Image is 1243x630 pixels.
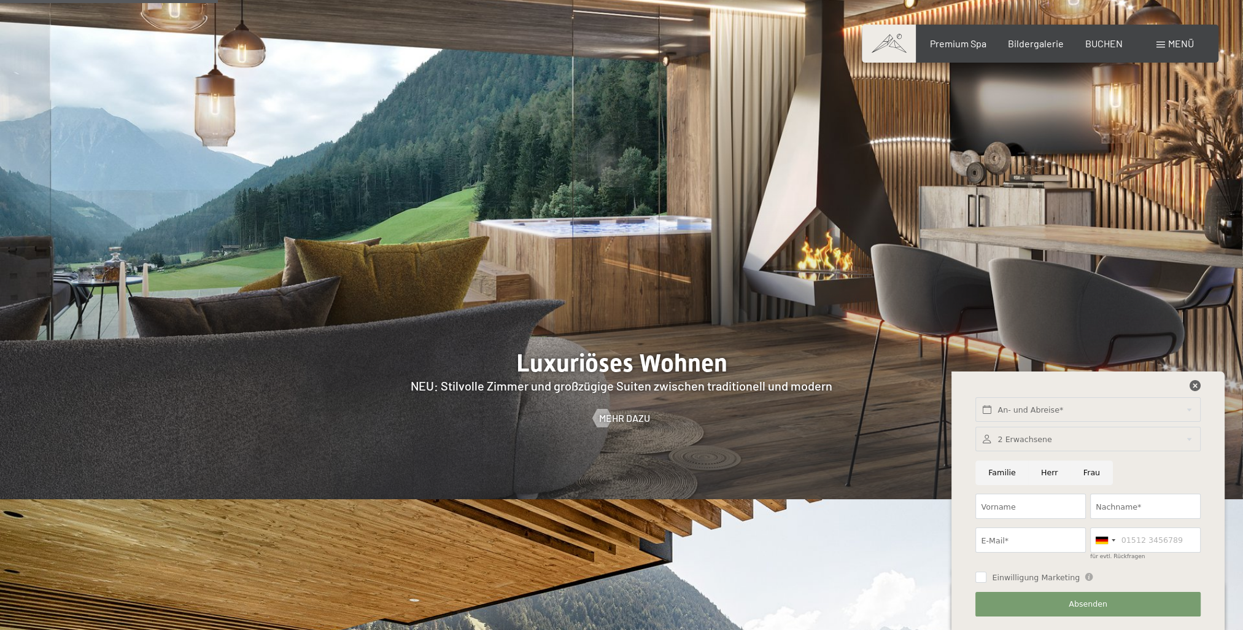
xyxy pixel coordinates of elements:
[593,411,650,425] a: Mehr dazu
[1091,528,1119,552] div: Germany (Deutschland): +49
[599,411,650,425] span: Mehr dazu
[1008,37,1064,49] a: Bildergalerie
[992,572,1080,583] span: Einwilligung Marketing
[1090,527,1201,553] input: 01512 3456789
[1069,599,1107,610] span: Absenden
[1168,37,1194,49] span: Menü
[929,37,986,49] a: Premium Spa
[975,592,1200,617] button: Absenden
[1085,37,1123,49] a: BUCHEN
[1090,553,1145,559] label: für evtl. Rückfragen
